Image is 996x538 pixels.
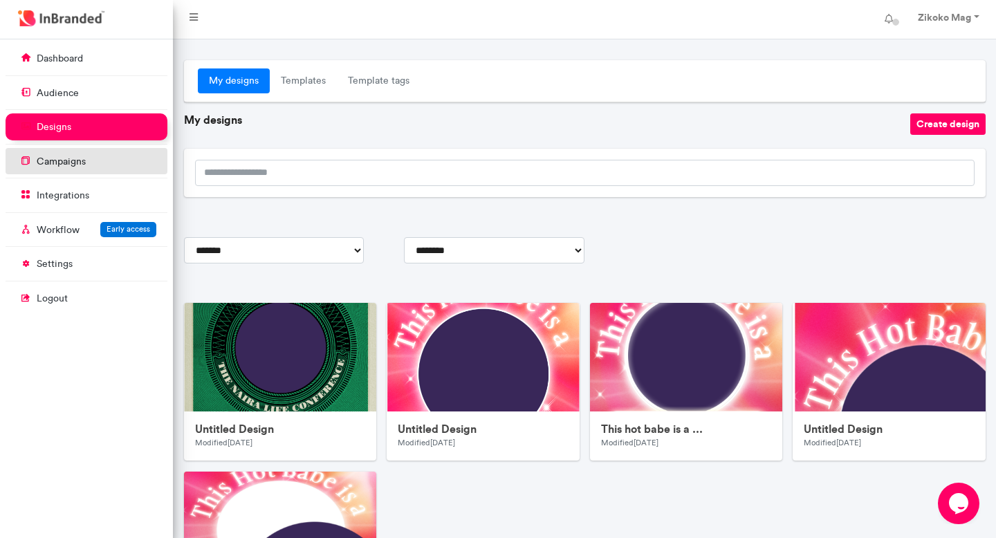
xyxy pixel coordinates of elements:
[590,303,783,460] a: preview-of-This hot babe is a ...This hot babe is a ...Modified[DATE]
[37,223,80,237] p: Workflow
[938,483,982,524] iframe: chat widget
[195,438,252,447] small: Modified [DATE]
[37,257,73,271] p: settings
[793,303,986,460] a: preview-of-Untitled DesignUntitled DesignModified[DATE]
[6,80,167,106] a: audience
[387,303,580,460] a: preview-of-Untitled DesignUntitled DesignModified[DATE]
[337,68,421,93] a: Template tags
[37,189,89,203] p: integrations
[37,120,71,134] p: designs
[15,7,108,30] img: InBranded Logo
[910,113,986,135] button: Create design
[904,6,990,33] a: Zikoko Mag
[804,423,975,436] h6: Untitled Design
[37,52,83,66] p: dashboard
[184,113,910,127] h6: My designs
[6,182,167,208] a: integrations
[6,113,167,140] a: designs
[37,86,79,100] p: audience
[6,45,167,71] a: dashboard
[37,155,86,169] p: campaigns
[804,438,861,447] small: Modified [DATE]
[601,438,658,447] small: Modified [DATE]
[198,68,270,93] a: My designs
[601,423,772,436] h6: This hot babe is a ...
[918,11,971,24] strong: Zikoko Mag
[398,423,569,436] h6: Untitled Design
[107,224,150,234] span: Early access
[195,423,366,436] h6: Untitled Design
[270,68,337,93] a: Templates
[398,438,455,447] small: Modified [DATE]
[184,303,377,460] a: preview-of-Untitled DesignUntitled DesignModified[DATE]
[6,250,167,277] a: settings
[6,216,167,243] a: WorkflowEarly access
[6,148,167,174] a: campaigns
[37,292,68,306] p: logout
